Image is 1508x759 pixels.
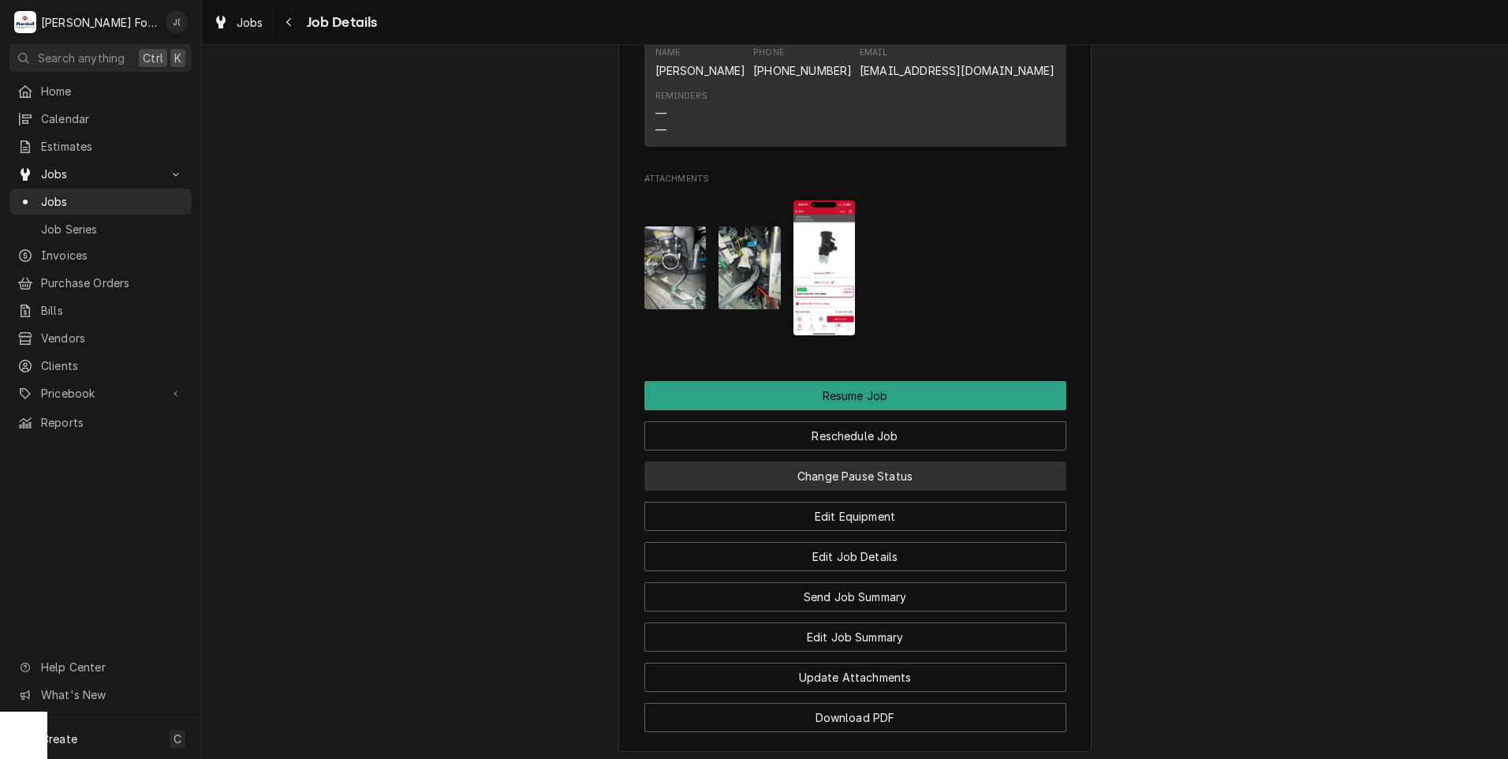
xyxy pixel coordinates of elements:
[644,502,1066,531] button: Edit Equipment
[41,330,184,346] span: Vendors
[644,381,1066,410] div: Button Group Row
[9,353,192,379] a: Clients
[655,47,746,78] div: Name
[41,138,184,155] span: Estimates
[644,451,1066,491] div: Button Group Row
[644,173,1066,348] div: Attachments
[207,9,270,36] a: Jobs
[644,703,1066,732] button: Download PDF
[9,106,192,132] a: Calendar
[644,571,1066,611] div: Button Group Row
[644,542,1066,571] button: Edit Job Details
[655,62,746,79] div: [PERSON_NAME]
[644,462,1066,491] button: Change Pause Status
[860,47,1054,78] div: Email
[9,325,192,351] a: Vendors
[41,302,184,319] span: Bills
[41,659,182,675] span: Help Center
[9,44,192,72] button: Search anythingCtrlK
[41,247,184,264] span: Invoices
[9,297,192,323] a: Bills
[302,12,378,33] span: Job Details
[41,83,184,99] span: Home
[174,50,181,66] span: K
[41,385,160,402] span: Pricebook
[9,270,192,296] a: Purchase Orders
[9,654,192,680] a: Go to Help Center
[237,14,263,31] span: Jobs
[14,11,36,33] div: Marshall Food Equipment Service's Avatar
[9,682,192,708] a: Go to What's New
[644,188,1066,347] span: Attachments
[644,39,1066,154] div: Location Contact List
[753,47,852,78] div: Phone
[41,221,184,237] span: Job Series
[644,531,1066,571] div: Button Group Row
[655,47,681,59] div: Name
[644,623,1066,652] button: Edit Job Summary
[644,226,707,309] img: 4f2TmhE7TEWI2tZdM14B
[9,78,192,104] a: Home
[14,11,36,33] div: M
[860,64,1054,77] a: [EMAIL_ADDRESS][DOMAIN_NAME]
[644,410,1066,451] div: Button Group Row
[644,381,1066,732] div: Button Group
[166,11,188,33] div: Jeff Debigare (109)'s Avatar
[9,409,192,436] a: Reports
[644,611,1066,652] div: Button Group Row
[41,166,160,182] span: Jobs
[655,90,707,138] div: Reminders
[644,692,1066,732] div: Button Group Row
[644,652,1066,692] div: Button Group Row
[41,193,184,210] span: Jobs
[41,686,182,703] span: What's New
[860,47,887,59] div: Email
[9,242,192,268] a: Invoices
[9,133,192,159] a: Estimates
[9,380,192,406] a: Go to Pricebook
[644,381,1066,410] button: Resume Job
[793,200,856,335] img: DfTK26p5T3igNmcbbyIy
[753,64,852,77] a: [PHONE_NUMBER]
[644,421,1066,451] button: Reschedule Job
[655,90,707,103] div: Reminders
[644,173,1066,185] span: Attachments
[719,226,781,309] img: gbQesT2ZTvCtuOhOvdGA
[655,105,666,122] div: —
[644,23,1066,153] div: Location Contact
[9,189,192,215] a: Jobs
[41,414,184,431] span: Reports
[644,582,1066,611] button: Send Job Summary
[41,357,184,374] span: Clients
[655,122,666,138] div: —
[143,50,163,66] span: Ctrl
[166,11,188,33] div: J(
[644,663,1066,692] button: Update Attachments
[644,39,1066,147] div: Contact
[41,110,184,127] span: Calendar
[38,50,125,66] span: Search anything
[41,275,184,291] span: Purchase Orders
[41,732,77,746] span: Create
[9,216,192,242] a: Job Series
[41,14,157,31] div: [PERSON_NAME] Food Equipment Service
[277,9,302,35] button: Navigate back
[9,161,192,187] a: Go to Jobs
[174,731,181,747] span: C
[753,47,784,59] div: Phone
[644,491,1066,531] div: Button Group Row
